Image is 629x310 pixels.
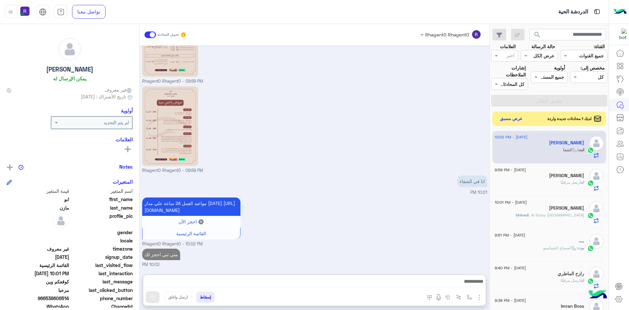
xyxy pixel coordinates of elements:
span: القائمة الرئيسية [176,231,206,236]
img: Logo [614,5,627,19]
h5: Mehedi Hasan [549,205,584,211]
span: last_visited_flow [70,262,133,269]
h5: رازح الماطري [558,271,584,277]
span: أرسل مرفقًا [561,180,581,185]
span: Rhagent0 Rhagent0 - 09:59 PM [142,78,203,85]
button: search [529,29,545,43]
span: Mehedi [516,213,529,217]
img: userImage [20,7,29,16]
img: hulul-logo.png [586,284,609,307]
button: select flow [464,292,475,302]
span: [DATE] - 9:59 PM [495,167,526,173]
label: إشارات الملاحظات [491,64,526,78]
img: add [7,164,13,170]
small: تحويل المحادثة [157,32,179,37]
span: Rhagent0 Rhagent0 - 09:59 PM [142,168,203,174]
span: بوت [578,245,584,250]
span: Rhagent0 Rhagent0 - 10:02 PM [142,241,203,247]
span: القائمة الرئيسية [7,262,69,269]
a: تواصل معنا [72,5,105,19]
img: defaultAdmin.png [53,213,69,229]
span: غير معروف [105,86,133,93]
span: 2 [7,303,69,310]
img: tab [57,8,65,16]
img: select flow [467,295,472,300]
button: إسقاط [196,292,215,303]
span: مواعيد العمل 24 ساعة علي مدار [DATE] [URL][DOMAIN_NAME] [144,200,235,213]
a: tab [54,5,67,19]
img: defaultAdmin.png [589,201,604,216]
label: العلامات [500,43,516,50]
p: 1/9/2025, 10:02 PM [142,249,180,260]
span: لديك 1 محادثات جديدة واردة [547,116,592,122]
img: defaultAdmin.png [589,136,604,151]
span: 966538606514 [7,295,69,302]
span: : المساج الشياتسو [543,245,578,250]
label: حالة الرسالة [531,43,555,50]
span: : الشفا [563,147,578,152]
img: profile [7,8,15,16]
h5: .... [579,238,584,244]
img: defaultAdmin.png [589,169,604,183]
h6: العلامات [7,136,133,142]
img: notes [18,165,24,170]
span: signup_date [70,254,133,260]
span: أرسل مرفقًا [561,278,581,283]
span: ChannelId [70,303,133,310]
span: Al Sulay Riyadh [529,213,584,217]
img: 2KfZhNio2KfZgtin2KouanBn.jpg [142,86,199,166]
h5: أبو عبدالرحمن [549,173,584,178]
img: send attachment [475,294,483,301]
span: last_clicked_button [70,287,133,294]
button: عرض مسبق [497,114,525,124]
span: [DATE] - 10:01 PM [495,199,527,205]
span: last_interaction [70,270,133,277]
h6: Notes [119,164,133,170]
span: profile_pic [70,213,133,228]
span: 2025-09-01T19:01:10.2777228Z [7,270,69,277]
img: create order [445,295,450,300]
span: phone_number [70,295,133,302]
span: last_message [70,278,133,285]
button: Trigger scenario [453,292,464,302]
span: [DATE] - 9:39 PM [495,298,526,303]
span: انت [581,278,584,283]
button: تطبيق الفلاتر [491,95,607,107]
h5: Imran Boss [561,303,584,309]
img: 322853014244696 [615,29,627,40]
button: create order [443,292,453,302]
h6: المتغيرات [113,179,133,185]
span: 🔘 احجز الآن [179,219,204,224]
img: WhatsApp [587,212,594,219]
span: null [7,229,69,236]
span: تاريخ الأشتراك : [DATE] [81,93,126,100]
label: القناة: [594,43,605,50]
span: first_name [70,196,133,203]
span: 2025-09-01T18:58:36.927Z [7,254,69,260]
span: [DATE] - 9:51 PM [495,232,525,238]
p: 1/9/2025, 10:02 PM [142,197,240,216]
img: WhatsApp [587,245,594,252]
span: [DATE] - 10:02 PM [495,134,527,140]
img: WhatsApp [587,147,594,154]
span: اسم المتغير [70,188,133,195]
span: ابو [7,196,69,203]
span: انت [581,180,584,185]
img: make a call [427,295,432,300]
img: send voice note [435,294,443,301]
button: ارسل واغلق [164,292,191,303]
span: 10:02 PM [142,262,160,268]
span: كوقعكم وين [7,278,69,285]
img: defaultAdmin.png [589,267,604,281]
h5: ابو مازن [549,140,584,146]
span: [DATE] - 9:40 PM [495,265,526,271]
span: انت [578,147,584,152]
h5: [PERSON_NAME] [46,66,93,73]
span: قيمة المتغير [7,188,69,195]
span: locale [70,237,133,244]
span: 10:01 PM [470,190,487,195]
img: tab [593,8,601,16]
span: مازن [7,204,69,211]
img: defaultAdmin.png [59,38,81,60]
span: غير معروف [7,245,69,252]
